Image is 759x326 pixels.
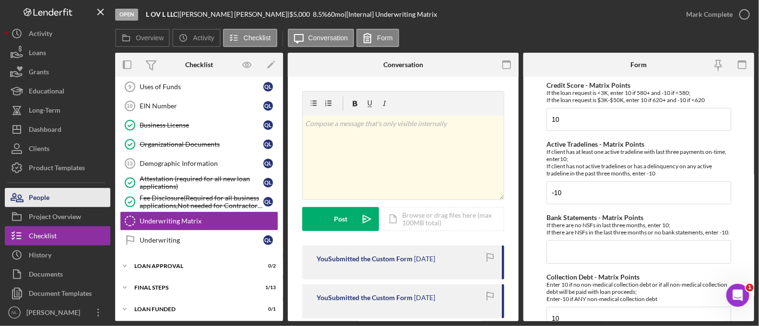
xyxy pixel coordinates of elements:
div: If the loan request is <3K, enter 10 if 580+ and -10 if <580; If the loan request is $3K-$50K, en... [546,89,731,104]
a: Business LicenseQL [120,116,278,135]
div: Organizational Documents [140,140,263,148]
label: Credit Score - Matrix Points [546,81,630,89]
div: 60 mo [327,11,344,18]
button: NL[PERSON_NAME] [5,303,110,322]
a: Organizational DocumentsQL [120,135,278,154]
button: Loans [5,43,110,62]
div: Q L [263,101,273,111]
time: 2025-09-02 16:23 [414,255,435,263]
tspan: 13 [127,161,132,166]
a: 13Demographic InformationQL [120,154,278,173]
div: Fee Disclosure(Required for all business applications,Not needed for Contractor loans) [140,194,263,210]
div: [PERSON_NAME] [24,303,86,325]
div: Product Templates [29,158,85,180]
label: Collection Debt - Matrix Points [546,273,640,281]
button: Post [302,207,379,231]
div: If there are no NSFs in last three months, enter 10; If there are NSFs in the last three months o... [546,221,731,236]
div: Form [630,61,647,69]
div: Open [115,9,138,21]
b: L OV L LLC [146,10,178,18]
a: Document Templates [5,284,110,303]
button: Dashboard [5,120,110,139]
label: Overview [136,34,164,42]
text: NL [12,310,18,315]
button: Project Overview [5,207,110,226]
div: LOAN FUNDED [134,306,252,312]
a: 10EIN NumberQL [120,96,278,116]
a: Attestation (required for all new loan applications)QL [120,173,278,192]
a: UnderwritingQL [120,231,278,250]
div: Q L [263,82,273,92]
time: 2025-09-02 16:21 [414,294,435,302]
div: Q L [263,120,273,130]
div: People [29,188,49,210]
label: Conversation [308,34,348,42]
div: Mark Complete [686,5,733,24]
button: Educational [5,81,110,101]
tspan: 9 [129,84,131,90]
div: Loans [29,43,46,65]
a: Underwriting Matrix [120,211,278,231]
iframe: Intercom live chat [726,284,749,307]
div: Final Steps [134,285,252,291]
button: Overview [115,29,170,47]
div: Checklist [185,61,213,69]
a: Fee Disclosure(Required for all business applications,Not needed for Contractor loans)QL [120,192,278,211]
span: 1 [746,284,754,291]
div: Q L [263,159,273,168]
div: Q L [263,178,273,187]
button: Checklist [5,226,110,245]
button: Mark Complete [676,5,754,24]
div: 1 / 13 [259,285,276,291]
div: Q L [263,235,273,245]
div: EIN Number [140,102,263,110]
button: Activity [172,29,220,47]
button: People [5,188,110,207]
button: Grants [5,62,110,81]
label: Bank Statements - Matrix Points [546,213,643,221]
button: Product Templates [5,158,110,177]
span: $5,000 [289,10,310,18]
button: Documents [5,265,110,284]
div: Long-Term [29,101,60,122]
tspan: 10 [127,103,132,109]
button: Conversation [288,29,355,47]
div: Uses of Funds [140,83,263,91]
button: History [5,245,110,265]
div: 8.5 % [313,11,327,18]
div: Clients [29,139,49,161]
div: Documents [29,265,63,286]
div: Grants [29,62,49,84]
div: | [Internal] Underwriting Matrix [344,11,437,18]
div: Post [334,207,347,231]
label: Form [377,34,393,42]
div: If client has at least one active tradeline with last three payments on-time, enter10; If client ... [546,148,731,177]
div: Checklist [29,226,57,248]
div: Activity [29,24,52,46]
label: Activity [193,34,214,42]
div: Underwriting [140,236,263,244]
button: Form [356,29,399,47]
div: Underwriting Matrix [140,217,278,225]
button: Clients [5,139,110,158]
div: Loan Approval [134,263,252,269]
div: [PERSON_NAME] [PERSON_NAME] | [179,11,289,18]
label: Active Tradelines - Matrix Points [546,140,644,148]
button: Long-Term [5,101,110,120]
div: Enter 10 if no non-medical collection debt or if all non-medical collection debt will be paid wit... [546,281,731,303]
div: Document Templates [29,284,92,305]
a: Activity [5,24,110,43]
div: 0 / 1 [259,306,276,312]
